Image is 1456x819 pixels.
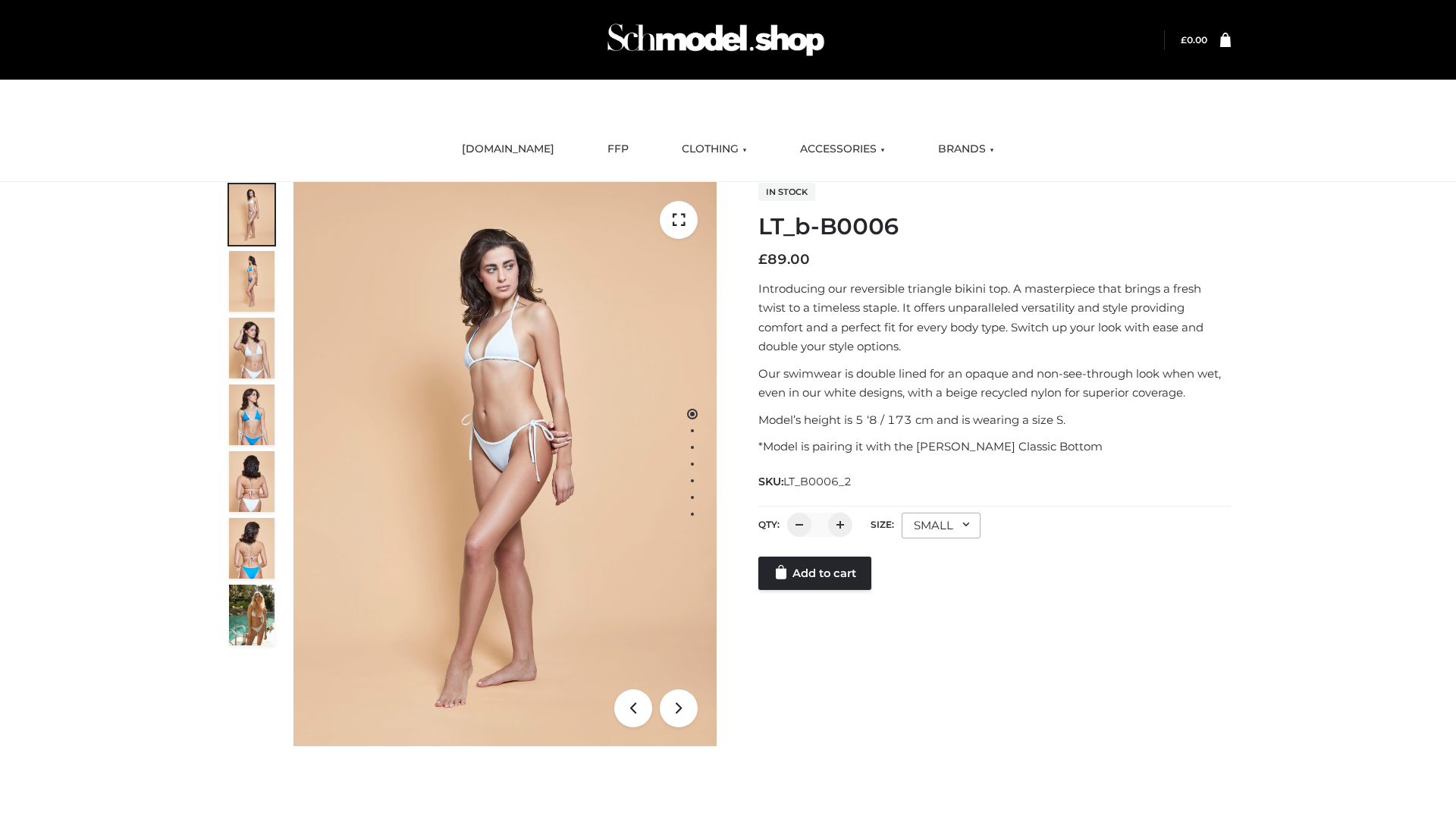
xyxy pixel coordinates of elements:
[927,133,1006,166] a: BRANDS
[1181,34,1187,45] span: £
[229,384,275,445] img: ArielClassicBikiniTop_CloudNine_AzureSky_OW114ECO_4-scaled.jpg
[758,251,767,268] span: £
[902,513,981,538] div: SMALL
[450,133,566,166] a: [DOMAIN_NAME]
[229,585,275,645] img: Arieltop_CloudNine_AzureSky2.jpg
[229,518,275,579] img: ArielClassicBikiniTop_CloudNine_AzureSky_OW114ECO_8-scaled.jpg
[758,410,1231,430] p: Model’s height is 5 ‘8 / 173 cm and is wearing a size S.
[229,251,275,312] img: ArielClassicBikiniTop_CloudNine_AzureSky_OW114ECO_2-scaled.jpg
[229,318,275,378] img: ArielClassicBikiniTop_CloudNine_AzureSky_OW114ECO_3-scaled.jpg
[758,183,815,201] span: In stock
[758,251,810,268] bdi: 89.00
[758,279,1231,356] p: Introducing our reversible triangle bikini top. A masterpiece that brings a fresh twist to a time...
[596,133,640,166] a: FFP
[293,182,717,746] img: LT_b-B0006
[1181,34,1207,45] bdi: 0.00
[229,451,275,512] img: ArielClassicBikiniTop_CloudNine_AzureSky_OW114ECO_7-scaled.jpg
[670,133,758,166] a: CLOTHING
[758,213,1231,240] h1: LT_b-B0006
[789,133,896,166] a: ACCESSORIES
[758,364,1231,403] p: Our swimwear is double lined for an opaque and non-see-through look when wet, even in our white d...
[871,519,894,530] label: Size:
[229,184,275,245] img: ArielClassicBikiniTop_CloudNine_AzureSky_OW114ECO_1-scaled.jpg
[602,10,830,70] img: Schmodel Admin 964
[758,519,780,530] label: QTY:
[758,437,1231,457] p: *Model is pairing it with the [PERSON_NAME] Classic Bottom
[758,557,871,590] a: Add to cart
[783,475,852,488] span: LT_B0006_2
[758,472,853,491] span: SKU:
[1181,34,1207,45] a: £0.00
